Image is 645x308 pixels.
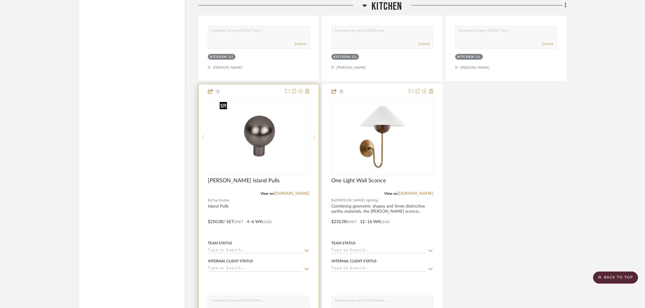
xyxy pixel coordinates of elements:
div: (1) [228,55,234,59]
button: Submit [418,41,430,47]
input: Type to Search… [331,266,426,272]
span: One Light Wall Sconce [331,177,386,184]
span: Top Knobs [212,198,229,203]
span: [PERSON_NAME] Island Pulls [208,177,280,184]
div: Internal Client Status [331,258,377,264]
img: One Light Wall Sconce [344,99,420,175]
button: Submit [295,41,306,47]
div: Team Status [331,240,356,246]
span: View on [260,192,274,195]
div: Internal Client Status [208,258,253,264]
div: 0 [208,99,309,175]
input: Type to Search… [208,248,302,254]
div: Kitchen [457,55,474,59]
button: Submit [542,41,553,47]
div: 0 [332,99,433,175]
div: Kitchen [210,55,227,59]
div: (1) [352,55,357,59]
input: Type to Search… [331,248,426,254]
div: Team Status [208,240,232,246]
span: [PERSON_NAME] lighting [336,198,378,203]
input: Type to Search… [208,266,302,272]
div: (1) [476,55,481,59]
scroll-to-top-button: BACK TO TOP [593,271,638,284]
span: View on [384,192,398,195]
span: By [331,198,336,203]
span: By [208,198,212,203]
a: [DOMAIN_NAME] [398,191,433,196]
img: Fleming Island Pulls [217,99,300,175]
a: [DOMAIN_NAME] [274,191,309,196]
div: Kitchen [333,55,350,59]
